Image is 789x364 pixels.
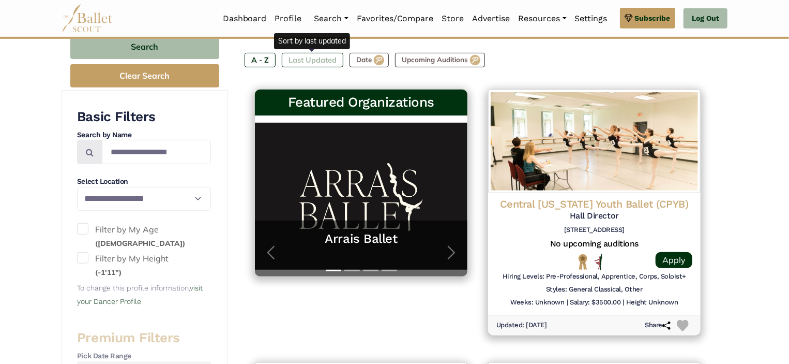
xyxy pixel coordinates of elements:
[95,239,185,248] small: ([DEMOGRAPHIC_DATA])
[271,8,306,30] a: Profile
[70,64,219,88] button: Clear Search
[344,265,360,276] button: Slide 2
[77,252,211,279] label: Filter by My Height
[488,90,701,193] img: Logo
[70,35,219,59] button: Search
[282,53,343,67] label: Last Updated
[620,8,675,28] a: Subscribe
[102,140,211,164] input: Search by names...
[363,265,378,276] button: Slide 3
[684,8,727,29] a: Log Out
[395,53,485,67] label: Upcoming Auditions
[77,108,211,126] h3: Basic Filters
[595,254,602,270] img: All
[496,321,547,330] h6: Updated: [DATE]
[625,12,633,24] img: gem.svg
[353,8,438,30] a: Favorites/Compare
[496,226,692,235] h6: [STREET_ADDRESS]
[245,53,276,67] label: A - Z
[77,223,211,250] label: Filter by My Age
[350,53,389,67] label: Date
[496,239,692,250] h5: No upcoming auditions
[567,298,568,307] h6: |
[77,329,211,347] h3: Premium Filters
[496,197,692,211] h4: Central [US_STATE] Youth Ballet (CPYB)
[635,12,671,24] span: Subscribe
[571,8,612,30] a: Settings
[438,8,468,30] a: Store
[468,8,514,30] a: Advertise
[570,298,620,307] h6: Salary: $3500.00
[274,33,350,49] div: Sort by last updated
[503,272,686,281] h6: Hiring Levels: Pre-Professional, Apprentice, Corps, Soloist+
[382,265,397,276] button: Slide 4
[77,351,211,361] h4: Pick Date Range
[77,284,203,305] a: visit your Dancer Profile
[77,130,211,140] h4: Search by Name
[263,94,459,111] h3: Featured Organizations
[645,321,671,330] h6: Share
[95,268,122,277] small: (-1'11")
[77,177,211,187] h4: Select Location
[514,8,571,30] a: Resources
[219,8,271,30] a: Dashboard
[326,265,341,276] button: Slide 1
[626,298,678,307] h6: Height Unknown
[546,285,643,294] h6: Styles: General Classical, Other
[623,298,625,307] h6: |
[496,211,692,222] h5: Hall Director
[77,284,203,305] small: To change this profile information,
[265,231,457,247] a: Arrais Ballet
[310,8,353,30] a: Search
[677,320,689,332] img: Heart
[656,252,692,268] a: Apply
[576,254,589,270] img: National
[511,298,565,307] h6: Weeks: Unknown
